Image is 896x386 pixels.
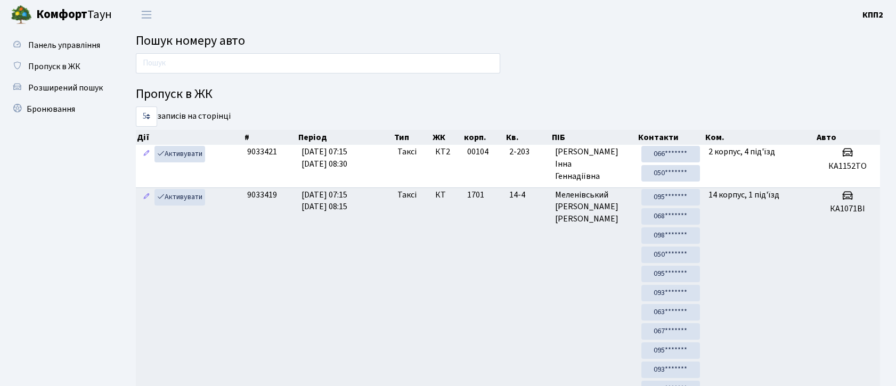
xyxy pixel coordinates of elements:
button: Переключити навігацію [133,6,160,23]
span: [PERSON_NAME] Інна Геннадіївна [555,146,633,183]
th: Авто [816,130,881,145]
th: Контакти [637,130,704,145]
span: 9033421 [247,146,277,158]
span: 14 корпус, 1 під'їзд [708,189,779,201]
a: Редагувати [140,189,153,206]
th: Ком. [704,130,816,145]
span: 9033419 [247,189,277,201]
th: # [243,130,298,145]
select: записів на сторінці [136,106,157,127]
h5: КА1071ВІ [820,204,876,214]
span: Меленівський [PERSON_NAME] [PERSON_NAME] [555,189,633,226]
h4: Пропуск в ЖК [136,87,880,102]
span: КТ2 [435,146,458,158]
span: 1701 [467,189,484,201]
th: Тип [393,130,431,145]
span: Пошук номеру авто [136,31,245,50]
a: Редагувати [140,146,153,162]
img: logo.png [11,4,32,26]
span: 14-4 [509,189,547,201]
a: Бронювання [5,98,112,120]
span: Таксі [397,189,417,201]
span: Таун [36,6,112,24]
a: КПП2 [862,9,883,21]
span: 00104 [467,146,488,158]
th: ЖК [431,130,463,145]
a: Активувати [154,189,205,206]
a: Панель управління [5,35,112,56]
span: 2 корпус, 4 під'їзд [708,146,775,158]
span: Бронювання [27,103,75,115]
th: Дії [136,130,243,145]
a: Розширений пошук [5,77,112,98]
th: Кв. [505,130,551,145]
th: корп. [463,130,505,145]
span: [DATE] 07:15 [DATE] 08:30 [302,146,347,170]
th: Період [297,130,393,145]
span: Пропуск в ЖК [28,61,80,72]
label: записів на сторінці [136,106,231,127]
span: [DATE] 07:15 [DATE] 08:15 [302,189,347,213]
h5: КА1152ТО [820,161,876,171]
span: 2-203 [509,146,547,158]
a: Активувати [154,146,205,162]
span: Розширений пошук [28,82,103,94]
span: КТ [435,189,458,201]
input: Пошук [136,53,500,73]
span: Панель управління [28,39,100,51]
span: Таксі [397,146,417,158]
th: ПІБ [551,130,637,145]
b: Комфорт [36,6,87,23]
a: Пропуск в ЖК [5,56,112,77]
